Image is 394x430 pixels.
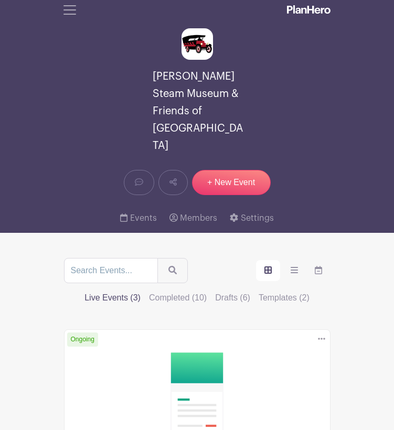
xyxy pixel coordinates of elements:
span: [PERSON_NAME] Steam Museum & Friends of [GEOGRAPHIC_DATA] [153,68,247,155]
span: Members [180,214,217,222]
a: Events [120,203,156,233]
span: Settings [241,214,274,222]
a: Settings [230,203,273,233]
span: Events [130,214,157,222]
a: + New Event [192,170,271,195]
input: Search Events... [64,258,158,283]
label: Drafts (6) [215,292,250,304]
label: Templates (2) [259,292,310,304]
a: Members [169,203,217,233]
div: order and view [256,260,331,281]
label: Completed (10) [149,292,207,304]
img: FINAL_LOGOS-15.jpg [182,28,213,60]
div: filters [84,292,310,304]
label: Live Events (3) [84,292,141,304]
img: logo_white-6c42ec7e38ccf1d336a20a19083b03d10ae64f83f12c07503d8b9e83406b4c7d.svg [287,5,330,14]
